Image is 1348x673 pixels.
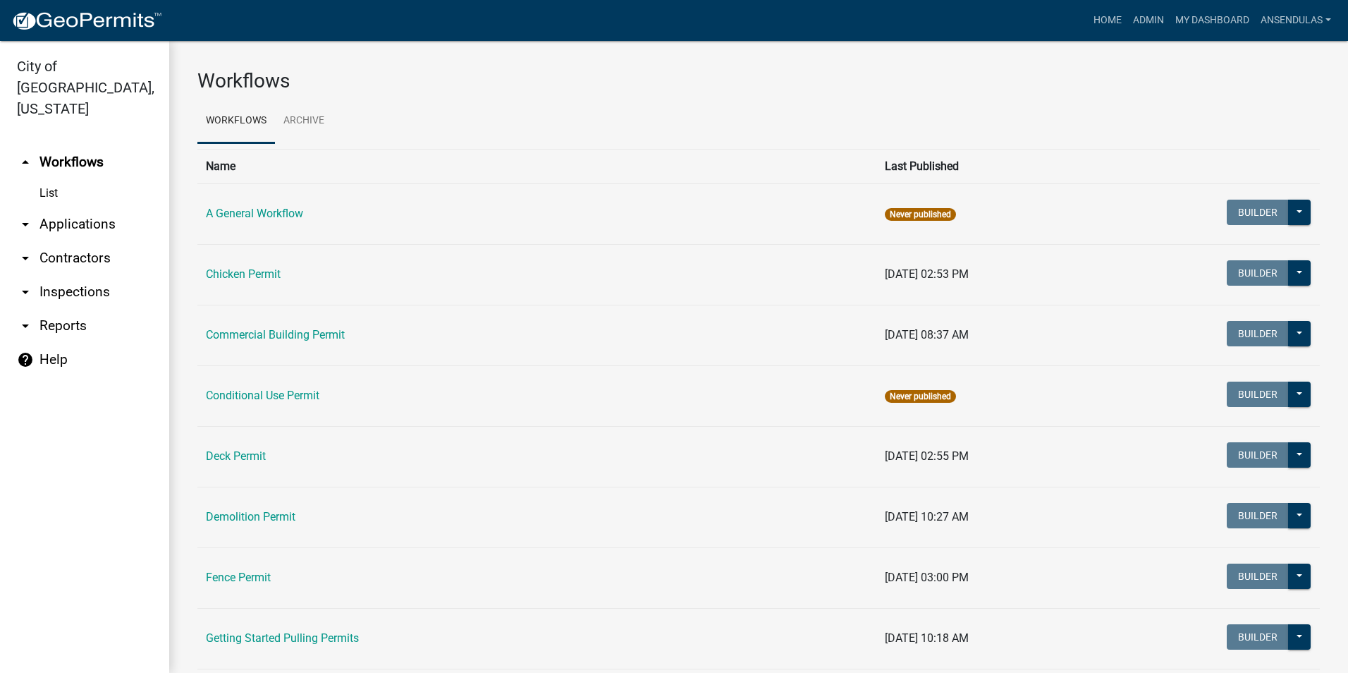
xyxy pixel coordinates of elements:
[206,267,281,281] a: Chicken Permit
[17,250,34,267] i: arrow_drop_down
[17,317,34,334] i: arrow_drop_down
[1227,321,1289,346] button: Builder
[1227,624,1289,650] button: Builder
[885,449,969,463] span: [DATE] 02:55 PM
[1255,7,1337,34] a: ansendulas
[1088,7,1127,34] a: Home
[1227,503,1289,528] button: Builder
[17,351,34,368] i: help
[885,208,956,221] span: Never published
[885,328,969,341] span: [DATE] 08:37 AM
[1127,7,1170,34] a: Admin
[1227,382,1289,407] button: Builder
[17,216,34,233] i: arrow_drop_down
[17,284,34,301] i: arrow_drop_down
[885,571,969,584] span: [DATE] 03:00 PM
[206,631,359,645] a: Getting Started Pulling Permits
[197,69,1320,93] h3: Workflows
[1227,442,1289,468] button: Builder
[197,99,275,144] a: Workflows
[206,510,295,523] a: Demolition Permit
[1170,7,1255,34] a: My Dashboard
[206,571,271,584] a: Fence Permit
[885,390,956,403] span: Never published
[885,631,969,645] span: [DATE] 10:18 AM
[876,149,1096,183] th: Last Published
[885,510,969,523] span: [DATE] 10:27 AM
[206,207,303,220] a: A General Workflow
[206,449,266,463] a: Deck Permit
[206,389,319,402] a: Conditional Use Permit
[885,267,969,281] span: [DATE] 02:53 PM
[1227,200,1289,225] button: Builder
[17,154,34,171] i: arrow_drop_up
[275,99,333,144] a: Archive
[1227,564,1289,589] button: Builder
[197,149,876,183] th: Name
[206,328,345,341] a: Commercial Building Permit
[1227,260,1289,286] button: Builder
